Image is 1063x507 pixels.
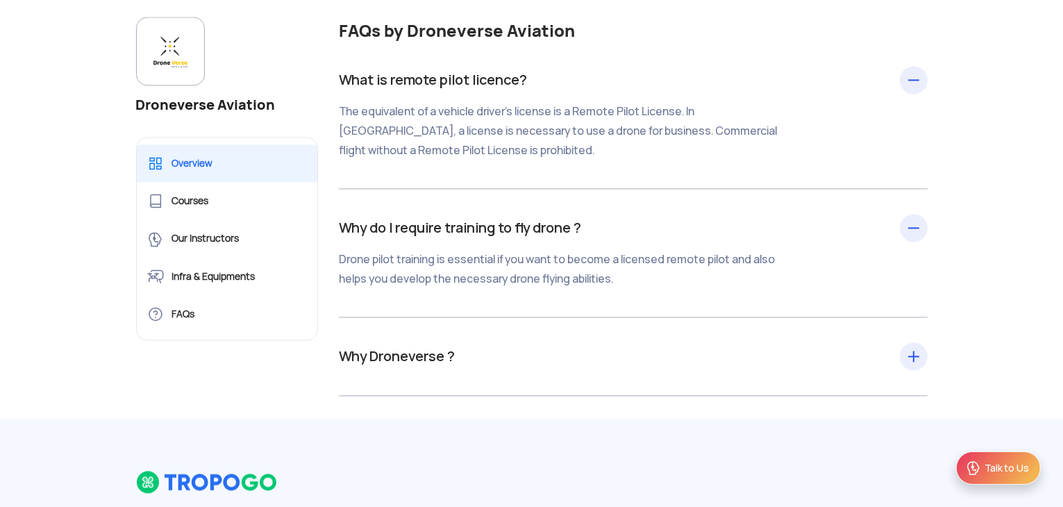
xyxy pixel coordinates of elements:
[136,470,278,494] img: logo
[137,144,318,182] a: Overview
[137,295,318,333] a: FAQs
[148,28,193,74] img: logo_droneverse.png
[339,345,928,367] div: Why Droneverse ?
[339,217,928,289] div: Why do I require training to fly drone ?
[137,182,318,219] a: Courses
[137,258,318,295] a: Infra & Equipments
[137,219,318,257] a: Our Instructors
[985,461,1029,475] div: Talk to Us
[339,252,775,286] span: Drone pilot training is essential if you want to become a licensed remote pilot and also helps yo...
[339,69,928,160] div: What is remote pilot licence?
[965,460,982,476] img: ic_Support.svg
[339,104,777,158] span: The equivalent of a vehicle driver's license is a Remote Pilot License. In [GEOGRAPHIC_DATA], a l...
[339,21,928,41] h2: FAQs by Droneverse Aviation
[136,94,319,116] h1: Droneverse Aviation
